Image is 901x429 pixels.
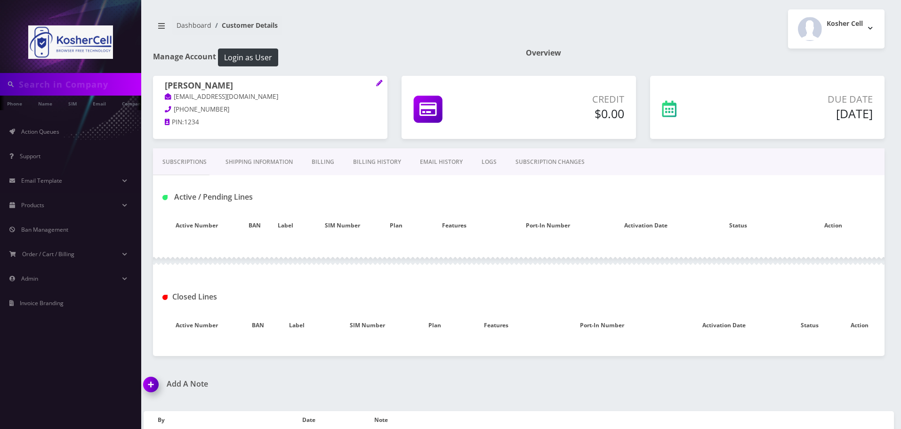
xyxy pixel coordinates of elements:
h1: Active / Pending Lines [162,193,391,202]
th: Label [268,212,303,239]
span: Admin [21,275,38,283]
th: Status [785,312,835,339]
span: Products [21,201,44,209]
a: LOGS [472,148,506,176]
h5: [DATE] [737,106,873,121]
a: Billing History [344,148,410,176]
span: [PHONE_NUMBER] [174,105,229,113]
th: BAN [241,312,275,339]
th: BAN [241,212,268,239]
a: Phone [2,96,27,110]
a: Company [117,96,149,110]
img: Closed Lines [162,295,168,300]
button: Kosher Cell [788,9,885,49]
span: Invoice Branding [20,299,64,307]
li: Customer Details [211,20,278,30]
a: SUBSCRIPTION CHANGES [506,148,594,176]
img: Active / Pending Lines [162,195,168,200]
th: Port-In Number [498,212,597,239]
th: Active Number [153,312,241,339]
img: KosherCell [28,25,113,59]
h2: Kosher Cell [827,20,863,28]
th: Note [374,411,880,429]
span: Ban Management [21,226,68,234]
a: Name [33,96,57,110]
h1: Overview [526,49,885,57]
th: SIM Number [303,212,382,239]
span: 1234 [184,118,199,126]
span: Order / Cart / Billing [22,250,74,258]
a: Subscriptions [153,148,216,176]
a: Shipping Information [216,148,302,176]
a: Login as User [216,51,278,62]
button: Login as User [218,49,278,66]
a: EMAIL HISTORY [410,148,472,176]
th: Action [782,212,885,239]
th: Status [694,212,782,239]
a: [EMAIL_ADDRESS][DOMAIN_NAME] [165,92,278,102]
th: By [158,411,302,429]
th: Label [275,312,318,339]
th: Activation Date [597,212,694,239]
h1: [PERSON_NAME] [165,81,376,92]
span: Support [20,152,40,160]
th: Activation Date [664,312,785,339]
a: SIM [64,96,81,110]
span: Action Queues [21,128,59,136]
a: PIN: [165,118,184,127]
th: Date [302,411,374,429]
a: Add A Note [144,380,512,389]
h5: $0.00 [507,106,624,121]
a: Dashboard [177,21,211,30]
a: Billing [302,148,344,176]
h1: Closed Lines [162,292,391,301]
th: Action [835,312,885,339]
th: Active Number [153,212,241,239]
th: Port-In Number [540,312,663,339]
a: Email [88,96,111,110]
p: Due Date [737,92,873,106]
th: Plan [417,312,452,339]
input: Search in Company [19,75,139,93]
th: Features [452,312,540,339]
th: Features [410,212,498,239]
span: Email Template [21,177,62,185]
p: Credit [507,92,624,106]
th: SIM Number [318,312,417,339]
h1: Manage Account [153,49,512,66]
th: Plan [382,212,410,239]
nav: breadcrumb [153,16,512,42]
